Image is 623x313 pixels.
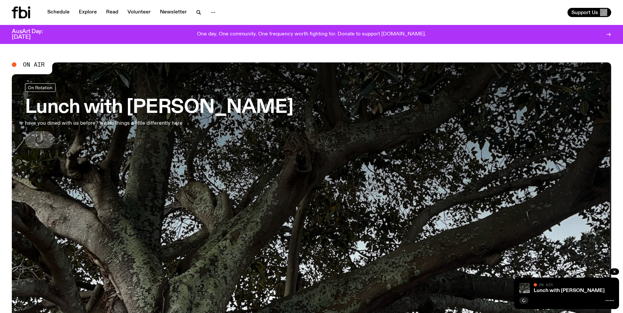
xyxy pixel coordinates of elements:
p: One day. One community. One frequency worth fighting for. Donate to support [DOMAIN_NAME]. [197,31,426,37]
span: On Air [23,62,45,68]
h3: Lunch with [PERSON_NAME] [25,98,293,117]
a: Lunch with [PERSON_NAME]have you dined with us before? we do things a little differently here [25,83,293,148]
a: On Rotation [25,83,56,92]
a: Lunch with [PERSON_NAME] [534,288,605,293]
a: Schedule [43,8,74,17]
span: On Air [539,282,553,287]
p: have you dined with us before? we do things a little differently here [25,119,193,127]
a: Read [102,8,122,17]
button: Support Us [567,8,611,17]
h3: AusArt Day: [DATE] [12,29,54,40]
span: Support Us [571,10,598,15]
span: On Rotation [28,85,53,90]
a: Volunteer [123,8,155,17]
a: Explore [75,8,101,17]
a: Newsletter [156,8,191,17]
